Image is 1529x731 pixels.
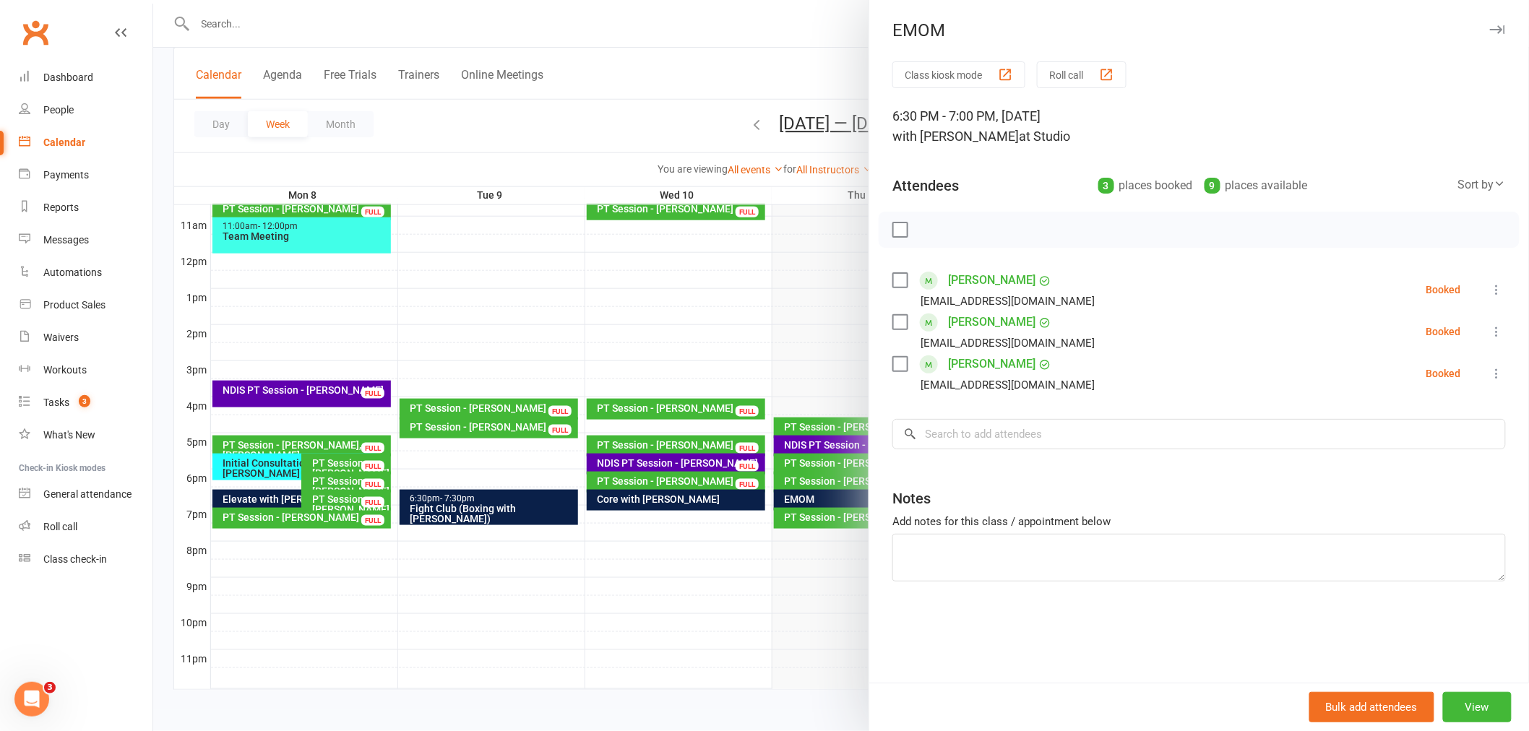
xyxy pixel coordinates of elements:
a: Payments [19,159,152,191]
div: places booked [1098,176,1193,196]
a: What's New [19,419,152,451]
a: People [19,94,152,126]
div: Notes [892,488,931,509]
div: Messages [43,234,89,246]
span: with [PERSON_NAME] [892,129,1019,144]
div: Booked [1426,368,1461,379]
span: at Studio [1019,129,1070,144]
div: Waivers [43,332,79,343]
a: Messages [19,224,152,256]
div: Tasks [43,397,69,408]
button: Class kiosk mode [892,61,1025,88]
a: Tasks 3 [19,386,152,419]
div: 3 [1098,178,1114,194]
a: [PERSON_NAME] [948,352,1035,376]
iframe: Intercom live chat [14,682,49,717]
div: Attendees [892,176,959,196]
a: Reports [19,191,152,224]
a: [PERSON_NAME] [948,269,1035,292]
button: Bulk add attendees [1309,692,1434,722]
a: Product Sales [19,289,152,321]
div: Class check-in [43,553,107,565]
a: Waivers [19,321,152,354]
div: Roll call [43,521,77,532]
a: Dashboard [19,61,152,94]
div: Booked [1426,285,1461,295]
div: Calendar [43,137,85,148]
div: [EMAIL_ADDRESS][DOMAIN_NAME] [921,376,1095,394]
a: [PERSON_NAME] [948,311,1035,334]
div: [EMAIL_ADDRESS][DOMAIN_NAME] [921,334,1095,352]
a: Calendar [19,126,152,159]
a: Clubworx [17,14,53,51]
button: Roll call [1037,61,1127,88]
div: 6:30 PM - 7:00 PM, [DATE] [892,106,1506,147]
span: 3 [79,395,90,407]
div: Add notes for this class / appointment below [892,513,1506,530]
a: Automations [19,256,152,289]
a: General attendance kiosk mode [19,478,152,511]
div: General attendance [43,488,132,500]
div: Payments [43,169,89,181]
a: Class kiosk mode [19,543,152,576]
div: EMOM [869,20,1529,40]
div: People [43,104,74,116]
button: View [1443,692,1512,722]
div: Dashboard [43,72,93,83]
div: 9 [1205,178,1220,194]
div: Automations [43,267,102,278]
div: [EMAIL_ADDRESS][DOMAIN_NAME] [921,292,1095,311]
div: Reports [43,202,79,213]
div: Booked [1426,326,1461,337]
a: Workouts [19,354,152,386]
input: Search to add attendees [892,419,1506,449]
div: Product Sales [43,299,105,311]
div: Workouts [43,364,87,376]
span: 3 [44,682,56,693]
div: Sort by [1458,176,1506,194]
a: Roll call [19,511,152,543]
div: What's New [43,429,95,441]
div: places available [1205,176,1308,196]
